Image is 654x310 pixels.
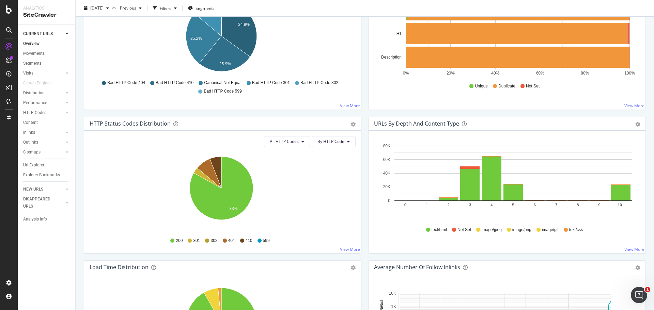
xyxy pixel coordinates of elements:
[112,4,117,10] span: vs
[252,80,290,86] span: Bad HTTP Code 301
[23,119,38,126] div: Content
[388,198,390,203] text: 0
[204,88,242,94] span: Bad HTTP Code 599
[23,149,64,156] a: Sitemaps
[23,50,45,57] div: Movements
[635,265,640,270] div: gear
[598,203,601,207] text: 9
[374,142,638,221] svg: A chart.
[577,203,579,207] text: 8
[23,80,58,87] a: Search Engines
[90,120,171,127] div: HTTP Status Codes Distribution
[469,203,471,207] text: 3
[569,227,583,233] span: text/css
[426,203,428,207] text: 1
[107,80,145,86] span: Bad HTTP Code 404
[263,238,270,244] span: 599
[81,3,112,14] button: [DATE]
[23,109,64,116] a: HTTP Codes
[383,171,390,176] text: 40K
[117,3,144,14] button: Previous
[482,227,502,233] span: image/jpeg
[23,40,40,47] div: Overview
[23,89,64,97] a: Distribution
[23,196,64,210] a: DISAPPEARED URLS
[542,227,559,233] span: image/gif
[90,264,149,271] div: Load Time Distribution
[396,31,402,36] text: H1
[618,203,624,207] text: 10+
[23,186,64,193] a: NEW URLS
[581,71,589,76] text: 80%
[117,5,136,11] span: Previous
[23,109,46,116] div: HTTP Codes
[536,71,544,76] text: 60%
[645,287,650,292] span: 1
[185,3,217,14] button: Segments
[23,139,64,146] a: Outlinks
[270,138,299,144] span: All HTTP Codes
[193,238,200,244] span: 301
[156,80,193,86] span: Bad HTTP Code 410
[498,83,515,89] span: Duplicate
[190,36,202,41] text: 25.2%
[23,119,71,126] a: Content
[317,138,344,144] span: By HTTP Code
[228,238,235,244] span: 404
[391,304,396,309] text: 1K
[381,55,402,60] text: Description
[23,149,41,156] div: Sitemaps
[23,60,71,67] a: Segments
[340,103,360,109] a: View More
[526,83,540,89] span: Not Set
[23,216,71,223] a: Analysis Info
[23,129,64,136] a: Inlinks
[204,80,241,86] span: Canonical Not Equal
[432,227,447,233] span: text/html
[340,246,360,252] a: View More
[351,265,356,270] div: gear
[475,83,488,89] span: Unique
[383,157,390,162] text: 60K
[23,162,71,169] a: Url Explorer
[196,5,215,11] span: Segments
[23,99,47,107] div: Performance
[624,103,644,109] a: View More
[90,5,104,11] span: 2025 Sep. 29th
[23,139,38,146] div: Outlinks
[23,60,42,67] div: Segments
[555,203,557,207] text: 7
[229,206,237,211] text: 83%
[374,264,460,271] div: Average Number of Follow Inlinks
[403,71,409,76] text: 0%
[512,203,514,207] text: 5
[624,246,644,252] a: View More
[23,11,70,19] div: SiteCrawler
[512,227,531,233] span: image/png
[23,196,58,210] div: DISAPPEARED URLS
[23,172,71,179] a: Explorer Bookmarks
[90,152,353,231] svg: A chart.
[23,99,64,107] a: Performance
[23,70,64,77] a: Visits
[150,3,180,14] button: Filters
[23,40,71,47] a: Overview
[448,203,450,207] text: 2
[211,238,217,244] span: 302
[312,136,356,147] button: By HTTP Code
[624,71,635,76] text: 100%
[383,144,390,148] text: 80K
[389,291,396,296] text: 10K
[23,162,44,169] div: Url Explorer
[23,129,35,136] div: Inlinks
[490,203,493,207] text: 4
[23,70,33,77] div: Visits
[23,30,64,37] a: CURRENT URLS
[160,5,171,11] div: Filters
[219,62,231,66] text: 25.9%
[447,71,455,76] text: 20%
[23,172,60,179] div: Explorer Bookmarks
[534,203,536,207] text: 6
[238,22,250,27] text: 34.9%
